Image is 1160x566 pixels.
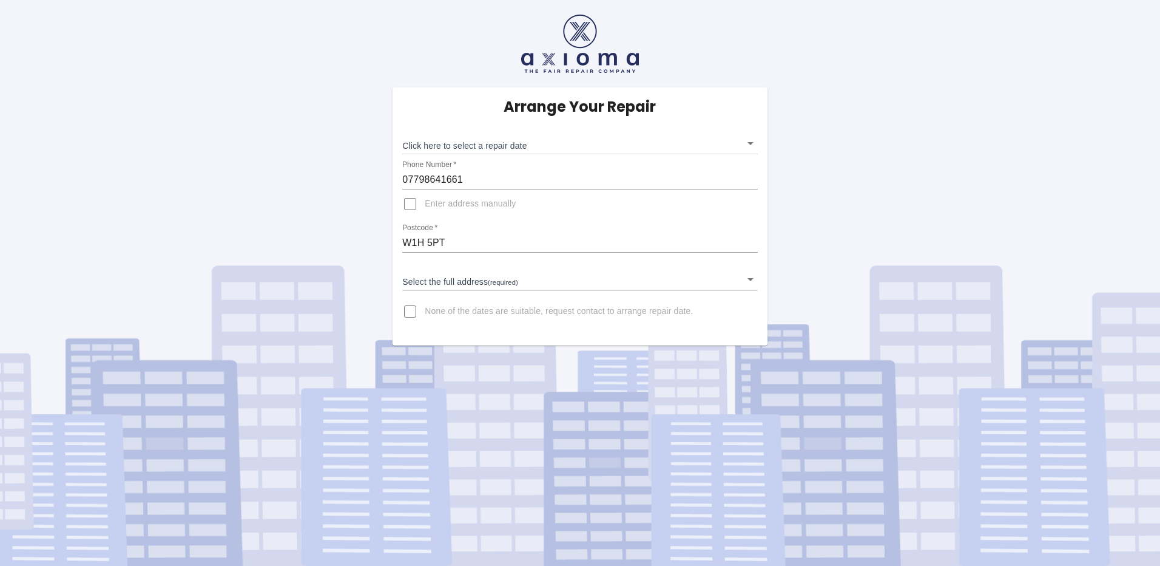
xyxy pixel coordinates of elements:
[504,97,656,117] h5: Arrange Your Repair
[402,223,437,233] label: Postcode
[521,15,639,73] img: axioma
[425,305,693,318] span: None of the dates are suitable, request contact to arrange repair date.
[425,198,516,210] span: Enter address manually
[402,160,456,170] label: Phone Number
